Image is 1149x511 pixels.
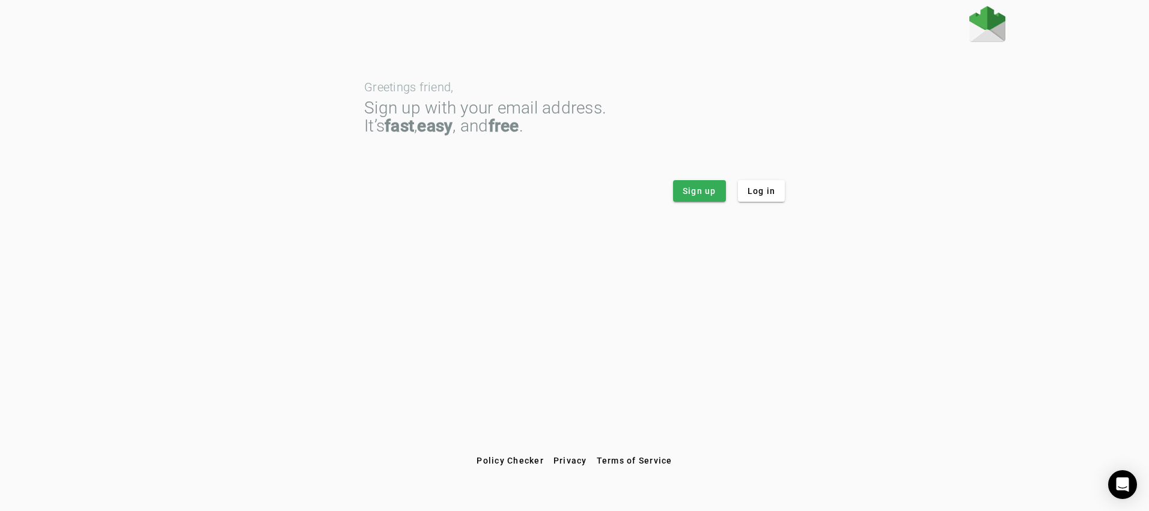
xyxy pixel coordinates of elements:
strong: easy [417,116,453,136]
strong: free [489,116,519,136]
span: Privacy [553,456,587,465]
strong: fast [385,116,414,136]
button: Policy Checker [472,450,549,471]
div: Sign up with your email address. It’s , , and . [364,99,785,135]
span: Log in [748,185,776,197]
span: Sign up [683,185,716,197]
button: Privacy [549,450,592,471]
button: Log in [738,180,785,202]
div: Greetings friend, [364,81,785,93]
button: Sign up [673,180,726,202]
span: Terms of Service [597,456,672,465]
span: Policy Checker [477,456,544,465]
button: Terms of Service [592,450,677,471]
img: Fraudmarc Logo [969,6,1005,42]
div: Open Intercom Messenger [1108,470,1137,499]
